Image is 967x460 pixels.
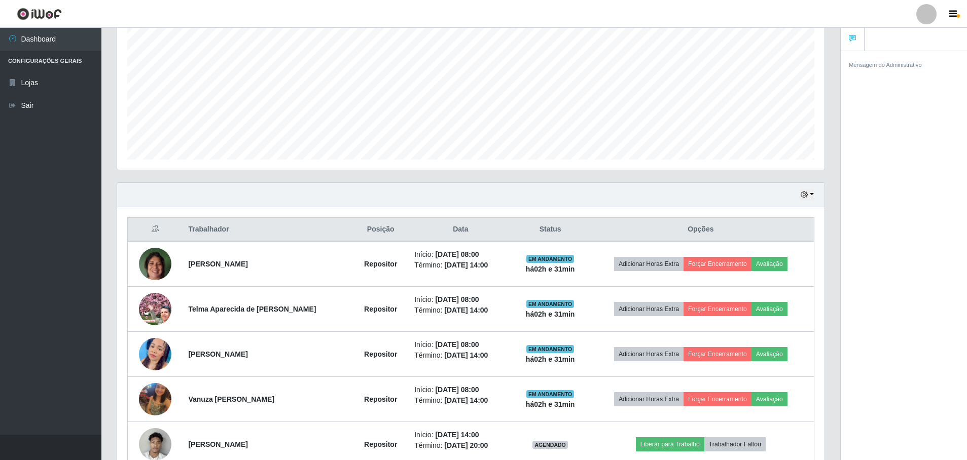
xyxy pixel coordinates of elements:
[751,257,787,271] button: Avaliação
[414,294,507,305] li: Início:
[444,261,488,269] time: [DATE] 14:00
[526,265,575,273] strong: há 02 h e 31 min
[139,242,171,285] img: 1750940552132.jpeg
[444,396,488,404] time: [DATE] 14:00
[414,395,507,406] li: Término:
[17,8,62,20] img: CoreUI Logo
[444,441,488,449] time: [DATE] 20:00
[139,293,171,325] img: 1753488226695.jpeg
[188,305,316,313] strong: Telma Aparecida de [PERSON_NAME]
[614,347,684,361] button: Adicionar Horas Extra
[684,392,751,406] button: Forçar Encerramento
[526,390,575,398] span: EM ANDAMENTO
[751,347,787,361] button: Avaliação
[751,392,787,406] button: Avaliação
[435,295,479,303] time: [DATE] 08:00
[139,377,171,420] img: 1754238800134.jpeg
[636,437,704,451] button: Liberar para Trabalho
[182,218,353,242] th: Trabalhador
[414,430,507,440] li: Início:
[526,355,575,363] strong: há 02 h e 31 min
[444,351,488,359] time: [DATE] 14:00
[704,437,766,451] button: Trabalhador Faltou
[751,302,787,316] button: Avaliação
[526,310,575,318] strong: há 02 h e 31 min
[414,385,507,395] li: Início:
[435,431,479,439] time: [DATE] 14:00
[526,400,575,408] strong: há 02 h e 31 min
[414,350,507,361] li: Término:
[139,319,171,390] img: 1753795450805.jpeg
[353,218,408,242] th: Posição
[526,255,575,263] span: EM ANDAMENTO
[414,305,507,316] li: Término:
[684,347,751,361] button: Forçar Encerramento
[513,218,588,242] th: Status
[435,340,479,349] time: [DATE] 08:00
[364,440,397,448] strong: Repositor
[526,300,575,308] span: EM ANDAMENTO
[188,260,247,268] strong: [PERSON_NAME]
[364,260,397,268] strong: Repositor
[414,249,507,260] li: Início:
[532,441,568,449] span: AGENDADO
[435,250,479,258] time: [DATE] 08:00
[614,392,684,406] button: Adicionar Horas Extra
[408,218,513,242] th: Data
[614,302,684,316] button: Adicionar Horas Extra
[444,306,488,314] time: [DATE] 14:00
[414,339,507,350] li: Início:
[435,386,479,394] time: [DATE] 08:00
[414,440,507,451] li: Término:
[188,440,247,448] strong: [PERSON_NAME]
[364,395,397,403] strong: Repositor
[526,345,575,353] span: EM ANDAMENTO
[364,305,397,313] strong: Repositor
[188,350,247,358] strong: [PERSON_NAME]
[614,257,684,271] button: Adicionar Horas Extra
[188,395,274,403] strong: Vanuza [PERSON_NAME]
[684,302,751,316] button: Forçar Encerramento
[849,62,922,68] small: Mensagem do Administrativo
[588,218,814,242] th: Opções
[364,350,397,358] strong: Repositor
[684,257,751,271] button: Forçar Encerramento
[414,260,507,271] li: Término:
